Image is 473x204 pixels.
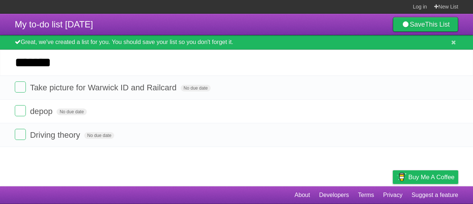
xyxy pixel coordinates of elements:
a: Buy me a coffee [393,170,458,184]
span: No due date [181,85,211,91]
span: Buy me a coffee [408,171,455,184]
label: Done [15,105,26,116]
a: About [295,188,310,202]
span: depop [30,107,54,116]
img: Buy me a coffee [397,171,406,183]
span: My to-do list [DATE] [15,19,93,29]
span: Driving theory [30,130,82,140]
label: Done [15,129,26,140]
a: SaveThis List [393,17,458,32]
a: Suggest a feature [412,188,458,202]
span: No due date [57,108,86,115]
label: Done [15,81,26,93]
a: Developers [319,188,349,202]
b: This List [425,21,450,28]
a: Privacy [383,188,402,202]
span: No due date [84,132,114,139]
span: Take picture for Warwick ID and Railcard [30,83,178,92]
a: Terms [358,188,374,202]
